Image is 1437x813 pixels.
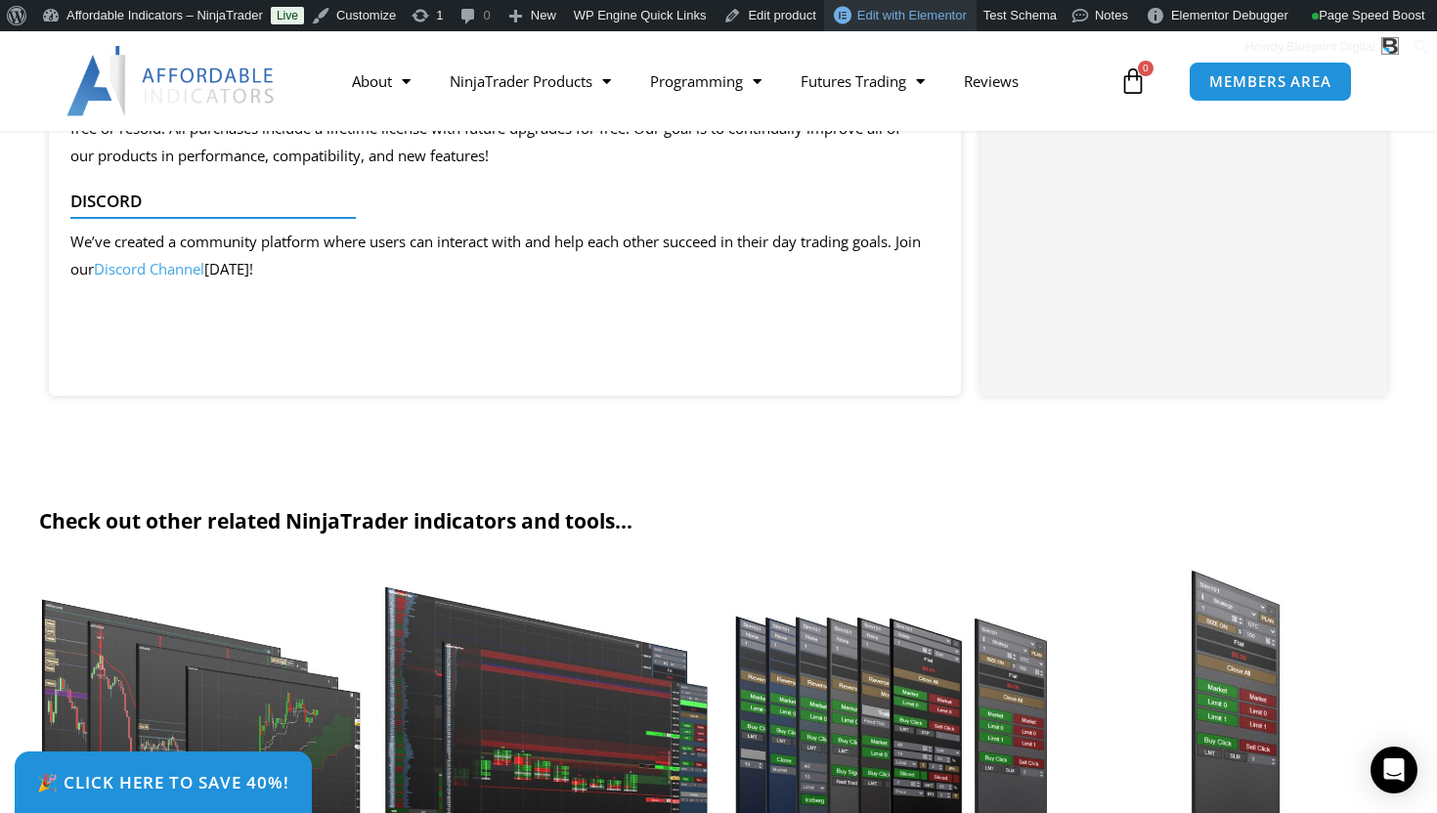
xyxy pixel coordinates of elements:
[271,7,304,24] a: Live
[430,59,631,104] a: NinjaTrader Products
[1209,74,1331,89] span: MEMBERS AREA
[70,192,924,211] h4: Discord
[1286,39,1375,54] span: Blueprint Digital
[332,59,1114,104] nav: Menu
[857,8,967,22] span: Edit with Elementor
[15,751,312,813] a: 🎉 Click Here to save 40%!
[1189,62,1352,102] a: MEMBERS AREA
[781,59,944,104] a: Futures Trading
[944,59,1038,104] a: Reviews
[1138,61,1154,76] span: 0
[1239,31,1407,63] a: Howdy,
[631,59,781,104] a: Programming
[1371,747,1417,793] div: Open Intercom Messenger
[94,259,204,278] a: Discord Channel
[70,232,921,278] span: We’ve created a community platform where users can interact with and help each other succeed in t...
[66,46,277,116] img: LogoAI | Affordable Indicators – NinjaTrader
[37,774,289,791] span: 🎉 Click Here to save 40%!
[39,508,1398,535] h2: Check out other related NinjaTrader indicators and tools...
[1090,53,1176,109] a: 0
[332,59,430,104] a: About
